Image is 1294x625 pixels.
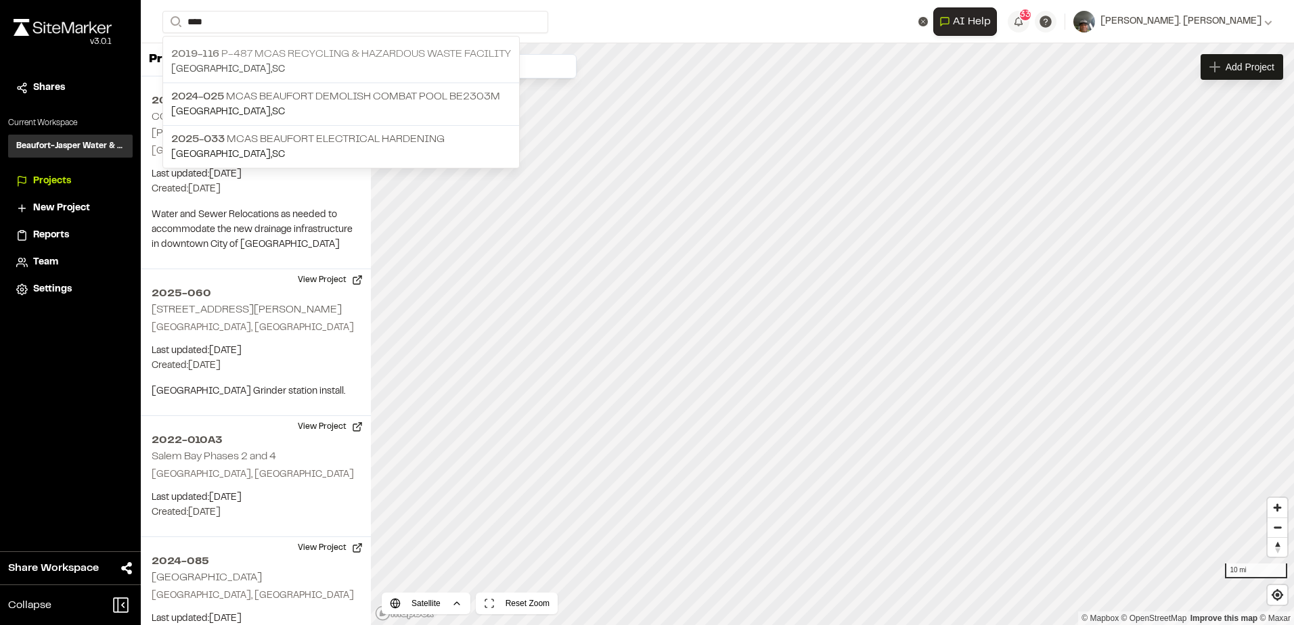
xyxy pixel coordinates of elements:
[1226,60,1274,74] span: Add Project
[152,208,360,252] p: Water and Sewer Relocations as needed to accommodate the new drainage infrastructure in downtown ...
[1268,538,1287,557] span: Reset bearing to north
[33,228,69,243] span: Reports
[171,46,511,62] p: P-487 MCAS Recycling & Hazardous Waste Facility
[16,174,125,189] a: Projects
[152,358,360,373] p: Created: [DATE]
[171,135,225,144] span: 2025-033
[933,7,1002,36] div: Open AI Assistant
[33,80,65,95] span: Shares
[171,131,511,147] p: MCAS Beaufort Electrical Hardening
[152,573,262,582] h2: [GEOGRAPHIC_DATA]
[14,19,112,36] img: rebrand.png
[953,14,991,30] span: AI Help
[152,344,360,358] p: Last updated: [DATE]
[149,51,200,69] p: Projects
[1100,14,1262,29] span: [PERSON_NAME]. [PERSON_NAME]
[290,537,371,559] button: View Project
[171,92,224,101] span: 2024-025
[8,597,51,614] span: Collapse
[171,105,511,120] p: [GEOGRAPHIC_DATA] , SC
[33,282,72,297] span: Settings
[152,505,360,520] p: Created: [DATE]
[152,432,360,448] h2: 2022-010A3
[1073,11,1095,32] img: User
[1268,585,1287,605] button: Find my location
[171,62,511,77] p: [GEOGRAPHIC_DATA] , SC
[16,228,125,243] a: Reports
[1268,517,1287,537] button: Zoom out
[8,560,99,576] span: Share Workspace
[152,144,360,159] p: [GEOGRAPHIC_DATA], [GEOGRAPHIC_DATA]
[16,80,125,95] a: Shares
[152,467,360,482] p: [GEOGRAPHIC_DATA], [GEOGRAPHIC_DATA]
[1008,11,1029,32] button: 33
[375,605,434,621] a: Mapbox logo
[171,49,219,59] span: 2019-116
[152,93,360,109] h2: 2025-005
[1259,614,1291,623] a: Maxar
[290,416,371,438] button: View Project
[1081,614,1119,623] a: Mapbox
[152,452,276,461] h2: Salem Bay Phases 2 and 4
[152,285,360,302] h2: 2025-060
[16,140,125,152] h3: Beaufort-Jasper Water & Sewer Authority
[152,182,360,197] p: Created: [DATE]
[152,167,360,182] p: Last updated: [DATE]
[163,41,519,83] a: 2019-116 P-487 MCAS Recycling & Hazardous Waste Facility[GEOGRAPHIC_DATA],SC
[152,305,342,315] h2: [STREET_ADDRESS][PERSON_NAME]
[16,201,125,216] a: New Project
[162,11,187,33] button: Search
[33,174,71,189] span: Projects
[152,490,360,505] p: Last updated: [DATE]
[290,269,371,291] button: View Project
[933,7,997,36] button: Open AI Assistant
[1225,563,1287,578] div: 10 mi
[163,125,519,168] a: 2025-033 MCAS Beaufort Electrical Hardening[GEOGRAPHIC_DATA],SC
[152,588,360,603] p: [GEOGRAPHIC_DATA], [GEOGRAPHIC_DATA]
[1190,614,1257,623] a: Map feedback
[371,43,1294,625] canvas: Map
[476,593,558,614] button: Reset Zoom
[152,553,360,570] h2: 2024-085
[8,117,133,129] p: Current Workspace
[152,321,360,335] p: [GEOGRAPHIC_DATA], [GEOGRAPHIC_DATA]
[171,89,511,105] p: MCAS Beaufort Demolish Combat Pool BE2303M
[33,201,90,216] span: New Project
[14,36,112,48] div: Oh geez...please don't...
[918,17,928,26] button: Clear text
[1121,614,1187,623] a: OpenStreetMap
[33,255,58,270] span: Team
[1020,9,1031,21] span: 33
[1073,11,1272,32] button: [PERSON_NAME]. [PERSON_NAME]
[171,147,511,162] p: [GEOGRAPHIC_DATA] , SC
[16,282,125,297] a: Settings
[163,83,519,125] a: 2024-025 MCAS Beaufort Demolish Combat Pool BE2303M[GEOGRAPHIC_DATA],SC
[152,112,336,138] h2: COB- [PERSON_NAME] and [PERSON_NAME] St Drainage Project.
[1268,537,1287,557] button: Reset bearing to north
[16,255,125,270] a: Team
[152,384,360,399] p: [GEOGRAPHIC_DATA] Grinder station install.
[382,593,470,614] button: Satellite
[1268,498,1287,517] button: Zoom in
